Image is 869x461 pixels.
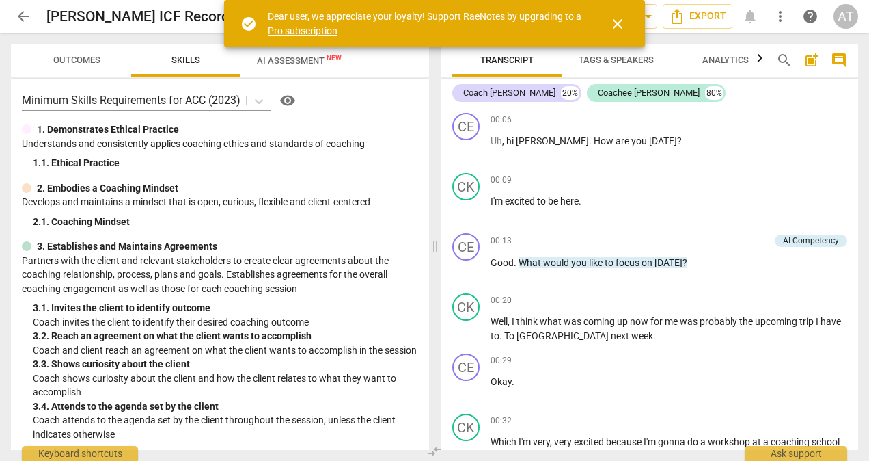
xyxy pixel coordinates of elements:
span: , [550,436,554,447]
span: help [802,8,818,25]
span: Tags & Speakers [579,55,654,65]
button: Help [277,90,299,111]
span: probably [700,316,739,327]
span: Well [491,316,508,327]
div: 80% [705,86,723,100]
span: 00:29 [491,355,512,367]
span: , [502,135,506,146]
span: ? [682,257,687,268]
span: . [589,135,594,146]
span: comment [831,52,847,68]
div: Change speaker [452,293,480,321]
span: How [594,135,616,146]
span: 00:32 [491,415,512,427]
span: week [631,330,653,341]
span: Which [491,436,519,447]
div: 1. 1. Ethical Practice [33,156,418,170]
span: are [616,135,631,146]
div: Change speaker [452,414,480,441]
span: I'm [644,436,658,447]
span: would [543,257,571,268]
p: Coach and client reach an agreement on what the client wants to accomplish in the session [33,343,418,358]
span: coaching [771,436,812,447]
span: Okay [491,376,512,387]
a: Help [271,90,299,111]
span: excited [574,436,606,447]
span: gonna [658,436,687,447]
div: Change speaker [452,113,480,140]
span: was [680,316,700,327]
p: 1. Demonstrates Ethical Practice [37,122,179,137]
a: Help [798,4,823,29]
span: [DATE] [649,135,677,146]
span: now [630,316,650,327]
span: have [820,316,841,327]
h2: [PERSON_NAME] ICF Recording [DATE] [46,8,296,25]
span: Skills [171,55,200,65]
span: hi [506,135,516,146]
span: think [516,316,540,327]
div: Change speaker [452,233,480,261]
span: search [776,52,792,68]
button: Search [773,49,795,71]
span: do [687,436,700,447]
div: 3. 4. Attends to the agenda set by the client [33,399,418,414]
span: Analytics [702,55,749,65]
div: 3. 1. Invites the client to identify outcome [33,301,418,315]
span: , [508,316,512,327]
span: AI Assessment [257,55,342,66]
span: for [650,316,665,327]
span: close [609,16,626,32]
p: Coach shows curiosity about the client and how the client relates to what they want to accomplish [33,371,418,399]
p: 3. Establishes and Maintains Agreements [37,239,217,254]
span: more_vert [772,8,788,25]
span: focus [616,257,642,268]
button: Add summary [801,49,823,71]
span: Good [491,257,514,268]
span: coming [583,316,617,327]
button: Export [663,4,732,29]
a: Pro subscription [268,25,337,36]
span: to [537,196,548,207]
p: Understands and consistently applies coaching ethics and standards of coaching [22,137,418,151]
div: Change speaker [452,354,480,381]
span: what [540,316,564,327]
div: Coachee [PERSON_NAME] [598,86,700,100]
div: 3. 2. Reach an agreement on what the client wants to accomplish [33,329,418,343]
p: Coach attends to the agenda set by the client throughout the session, unless the client indicates... [33,413,418,441]
span: Outcomes [53,55,100,65]
span: ? [677,135,682,146]
span: check_circle [240,16,257,32]
span: to [605,257,616,268]
span: a [700,436,708,447]
span: next [611,330,631,341]
button: Close [601,8,634,40]
span: Transcript [480,55,534,65]
span: arrow_back [15,8,31,25]
div: Keyboard shortcuts [22,446,138,461]
button: AT [833,4,858,29]
p: Coach invites the client to identify their desired coaching outcome [33,315,418,330]
span: very [554,436,574,447]
p: Develops and maintains a mindset that is open, curious, flexible and client-centered [22,195,418,209]
span: very [533,436,550,447]
span: me [665,316,680,327]
span: arrow_drop_down [640,8,657,25]
div: Coach [PERSON_NAME] [463,86,555,100]
span: [PERSON_NAME] [516,135,589,146]
span: 00:09 [491,174,512,186]
div: 2. 1. Coaching Mindset [33,215,418,229]
span: at [752,436,763,447]
span: . [579,196,581,207]
div: Dear user, we appreciate your loyalty! Support RaeNotes by upgrading to a [268,10,585,38]
span: workshop [708,436,752,447]
span: 00:20 [491,295,512,306]
p: Partners with the client and relevant stakeholders to create clear agreements about the coaching ... [22,254,418,296]
span: post_add [803,52,820,68]
span: Filler word [491,135,502,146]
div: AI Competency [783,235,839,247]
span: To [504,330,516,341]
p: Minimum Skills Requirements for ACC (2023) [22,92,240,108]
span: like [589,257,605,268]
